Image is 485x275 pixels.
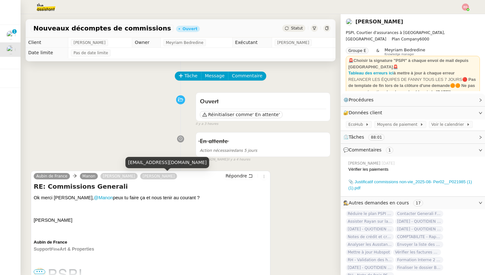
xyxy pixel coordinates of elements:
strong: 🚨Choisir la signature "PSPI" à chaque envoi de mail depuis [GEOGRAPHIC_DATA]🚨 [348,58,468,69]
span: Analyser les Ausstandsmeldungen [346,241,394,248]
div: 🔐Données client [341,107,485,119]
span: Fine [51,247,60,252]
span: [PERSON_NAME] [348,160,382,166]
span: Mettre à jour Hubspot [346,249,392,255]
span: Support [34,246,51,252]
span: Meyriam Bedredine [385,47,425,52]
span: Plan Company [392,37,419,41]
a: 📎 Justificatif commissions non-vie_2025-08- Per02__P021985 (1) (1).pdf [348,179,472,191]
div: 🕵️Autres demandes en cours 17 [341,197,485,209]
strong: 🔴 Pas de template de fin lors de la clôture d'une demande🟠🟠 Ne pas accuser réception des demandes... [348,77,476,94]
td: Client [26,38,68,48]
span: En attente [200,139,228,144]
a: [PERSON_NAME] [355,19,403,25]
div: 💬Commentaires 1 [341,144,485,156]
span: ••• [34,270,45,274]
a: [PERSON_NAME] [140,173,177,179]
span: [DATE] - QUOTIDIEN Gestion boite mail Accounting [346,264,394,271]
span: PSPI, Courtier d'assurances à [GEOGRAPHIC_DATA], [GEOGRAPHIC_DATA] [346,30,445,41]
span: [DATE] - QUOTIDIEN Gestion boite mail Accounting [395,226,443,232]
a: Tableau des erreurs ici [348,71,394,75]
span: COMPTABILITE - Rapprochement bancaire - 25 septembre 2025 [395,234,443,240]
span: Pas de date limite [73,50,108,56]
td: Date limite [26,48,68,58]
td: Exécutant [232,38,272,48]
span: ⚙️ [343,96,377,104]
span: Ouvert [200,99,219,105]
span: 🔐 [343,109,385,116]
span: Message [205,72,225,80]
img: svg [462,4,469,11]
span: Formation Interne 2 - [PERSON_NAME] [395,257,443,263]
nz-badge-sup: 1 [12,29,17,34]
span: Notes de crédit et création FF [346,234,394,240]
p: 1 [13,29,16,35]
span: Envoyer la liste des clients et assureurs [395,241,443,248]
nz-tag: 17 [413,200,423,206]
button: Tâche [175,72,201,81]
span: Nouveaux décomptes de commissions [33,25,171,31]
img: users%2Fa6PbEmLwvGXylUqKytRPpDpAx153%2Favatar%2Ffanny.png [6,45,15,54]
span: Commentaires [349,147,381,152]
span: Contacter Generali France pour demande AU094424 [395,211,443,217]
span: EcoHub [348,121,365,128]
span: [DATE] - QUOTIDIEN Gestion boite mail Accounting [395,218,443,225]
td: Owner [132,38,161,48]
div: RELANCER LES ÉQUIPES DE FANNY TOUS LES 7 JOURS [348,76,477,95]
button: Réinitialiser comme' En attente' [200,111,283,118]
div: Vérifier les paiements [348,166,480,173]
span: Tâche [184,72,198,80]
img: users%2Fo4K84Ijfr6OOM0fa5Hz4riIOf4g2%2Favatar%2FChatGPT%20Image%201%20aou%CC%82t%202025%2C%2010_2... [6,30,15,39]
a: @Manon [94,195,113,200]
span: il y a 3 heures [196,121,218,127]
span: dans 5 jours [200,148,257,153]
span: [DATE] [382,160,396,166]
span: Art & Properties [60,246,94,252]
span: Action nécessaire [200,148,234,153]
span: Knowledge manager [385,53,414,56]
button: Commentaire [228,72,266,81]
span: Voir le calendrier [431,121,466,128]
span: Tâches [349,134,364,140]
span: il y a 4 heures [227,157,250,162]
a: [PERSON_NAME] [100,173,138,179]
div: [EMAIL_ADDRESS][DOMAIN_NAME] [125,157,209,168]
h4: RE: Commissions Generali [34,182,268,191]
span: Procédures [349,97,374,102]
span: Autres demandes en cours [349,200,409,205]
span: Commentaire [232,72,262,80]
img: users%2Fa6PbEmLwvGXylUqKytRPpDpAx153%2Favatar%2Ffanny.png [346,18,353,25]
span: ' En attente' [252,111,280,118]
span: RH - Validation des heures employés PSPI - [DATE] [346,257,394,263]
nz-tag: Groupe E [346,47,369,54]
nz-tag: 88:01 [368,134,385,141]
span: Statut [291,26,303,30]
button: Message [201,72,228,81]
span: [PERSON_NAME] [73,39,106,46]
a: Manon [80,173,98,179]
div: ⚙️Procédures [341,94,485,106]
nz-tag: 1 [386,147,394,153]
span: Finaliser le dossier Buheiry [395,264,443,271]
span: [DATE] - QUOTIDIEN - OPAL - Gestion de la boîte mail OPAL [346,226,394,232]
span: Ok merci [PERSON_NAME], peux tu faire ça et nous tenir au courant ? [34,195,200,200]
span: Assister Rayan sur la souscription Opal [346,218,394,225]
span: [PERSON_NAME] [34,218,72,223]
div: Ouvert [183,27,197,31]
div: ⏲️Tâches 88:01 [341,131,485,143]
span: ⏲️ [343,134,390,140]
span: Moyens de paiement [377,121,420,128]
span: Aubin de France [34,240,67,245]
span: Meyriam Bedredine [166,39,203,46]
span: 💬 [343,147,396,152]
span: 6000 [420,37,430,41]
span: 🕵️ [343,200,426,205]
span: Répondre [225,173,247,179]
span: Réinitialiser comme [208,111,252,118]
span: [PERSON_NAME] [277,39,309,46]
app-user-label: Knowledge manager [385,47,425,56]
button: Répondre [223,172,255,179]
span: Vérifier les factures manquantes [393,249,441,255]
